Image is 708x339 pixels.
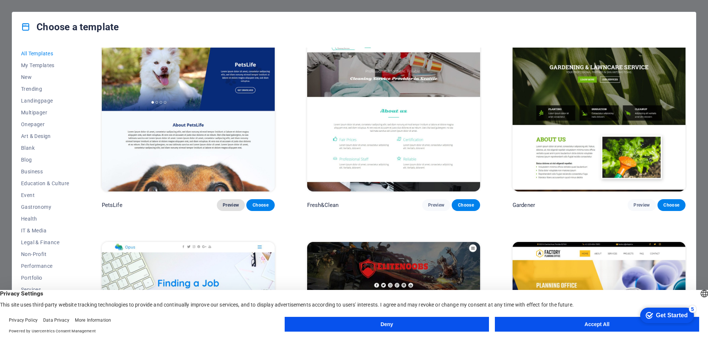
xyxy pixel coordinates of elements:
[21,177,69,189] button: Education & Culture
[21,86,69,92] span: Trending
[21,142,69,154] button: Blank
[21,118,69,130] button: Onepager
[246,199,274,211] button: Choose
[21,130,69,142] button: Art & Design
[55,1,62,9] div: 5
[21,74,69,80] span: New
[663,202,680,208] span: Choose
[307,201,339,209] p: Fresh&Clean
[634,202,650,208] span: Preview
[21,239,69,245] span: Legal & Finance
[21,62,69,68] span: My Templates
[21,98,69,104] span: Landingpage
[21,275,69,281] span: Portfolio
[21,95,69,107] button: Landingpage
[102,201,122,209] p: PetsLife
[21,166,69,177] button: Business
[21,59,69,71] button: My Templates
[452,199,480,211] button: Choose
[21,189,69,201] button: Event
[102,32,275,191] img: PetsLife
[458,202,474,208] span: Choose
[21,110,69,115] span: Multipager
[217,199,245,211] button: Preview
[513,201,535,209] p: Gardener
[21,284,69,295] button: Services
[6,4,60,19] div: Get Started 5 items remaining, 0% complete
[21,51,69,56] span: All Templates
[21,263,69,269] span: Performance
[21,48,69,59] button: All Templates
[422,199,450,211] button: Preview
[628,199,656,211] button: Preview
[21,121,69,127] span: Onepager
[21,21,119,33] h4: Choose a template
[21,107,69,118] button: Multipager
[21,204,69,210] span: Gastronomy
[21,201,69,213] button: Gastronomy
[307,32,480,191] img: Fresh&Clean
[21,71,69,83] button: New
[21,180,69,186] span: Education & Culture
[21,287,69,293] span: Services
[21,157,69,163] span: Blog
[21,192,69,198] span: Event
[21,228,69,234] span: IT & Media
[252,202,268,208] span: Choose
[21,133,69,139] span: Art & Design
[21,248,69,260] button: Non-Profit
[21,225,69,236] button: IT & Media
[21,213,69,225] button: Health
[21,251,69,257] span: Non-Profit
[21,169,69,174] span: Business
[21,145,69,151] span: Blank
[513,32,686,191] img: Gardener
[223,202,239,208] span: Preview
[21,154,69,166] button: Blog
[21,216,69,222] span: Health
[21,236,69,248] button: Legal & Finance
[22,8,53,15] div: Get Started
[21,260,69,272] button: Performance
[21,83,69,95] button: Trending
[21,272,69,284] button: Portfolio
[657,199,686,211] button: Choose
[428,202,444,208] span: Preview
